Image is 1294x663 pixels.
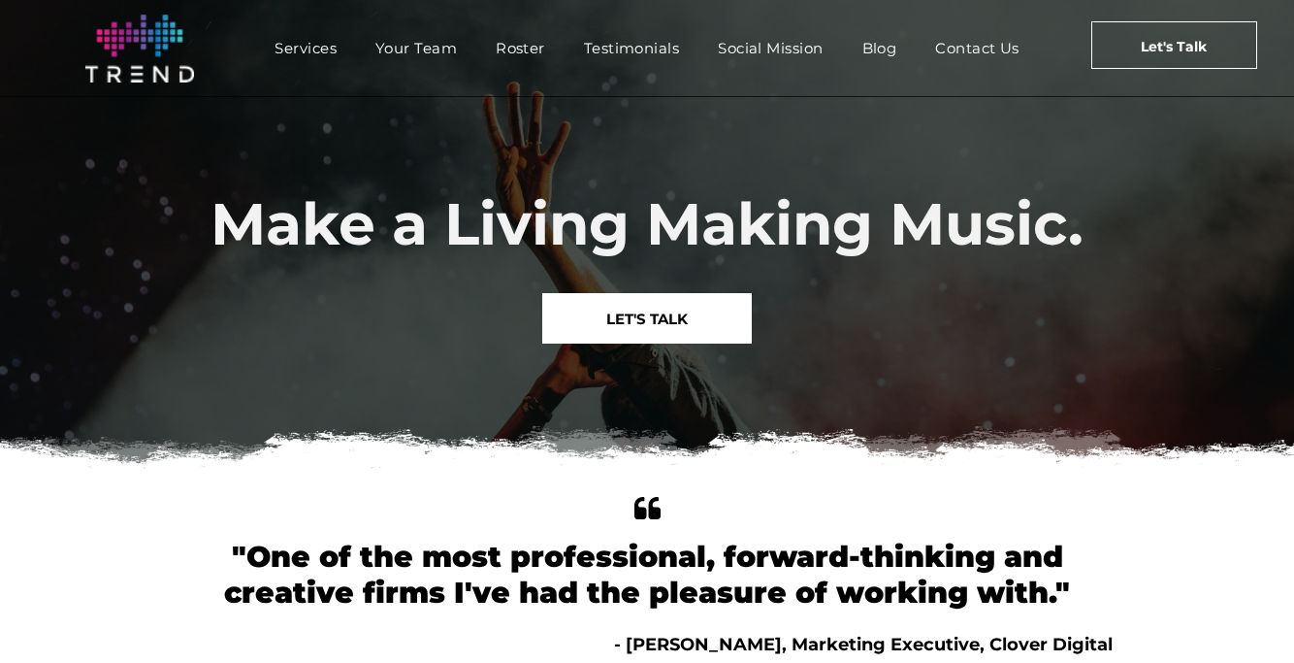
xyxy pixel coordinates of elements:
[1091,21,1257,69] a: Let's Talk
[476,34,565,62] a: Roster
[614,634,1113,655] span: - [PERSON_NAME], Marketing Executive, Clover Digital
[606,294,688,344] span: LET'S TALK
[255,34,356,62] a: Services
[843,34,917,62] a: Blog
[85,15,194,83] img: logo
[1141,22,1207,71] span: Let's Talk
[210,188,1084,259] span: Make a Living Making Music.
[916,34,1039,62] a: Contact Us
[542,293,752,344] a: LET'S TALK
[698,34,842,62] a: Social Mission
[224,539,1070,611] font: "One of the most professional, forward-thinking and creative firms I've had the pleasure of worki...
[565,34,698,62] a: Testimonials
[356,34,476,62] a: Your Team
